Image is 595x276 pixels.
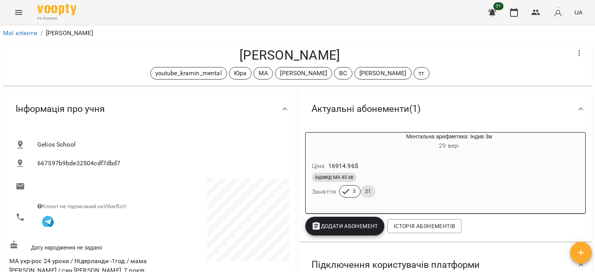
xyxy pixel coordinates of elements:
span: Клієнт не підписаний на ViberBot! [37,203,127,209]
span: 21 [361,188,375,195]
img: avatar_s.png [553,7,563,18]
div: тг [414,67,430,80]
span: UA [574,8,583,16]
div: Ментальна арифметика: Індив 3м [343,133,555,151]
button: UA [571,5,586,19]
button: Додати Абонемент [305,217,384,235]
h4: [PERSON_NAME] [9,47,570,63]
span: For Business [37,16,76,21]
div: [PERSON_NAME] [275,67,332,80]
h6: Заняття [312,186,336,197]
span: Додати Абонемент [312,221,378,231]
span: індивід МА 45 хв [312,174,356,181]
div: Дату народження не задано [8,239,150,253]
p: ВС [339,69,347,78]
div: Актуальні абонементи(1) [299,89,592,129]
button: Історія абонементів [387,219,461,233]
button: Menu [9,3,28,22]
button: Ментальна арифметика: Індив 3м29 вер- Ціна16914.96$індивід МА 45 хвЗаняття321 [306,133,555,207]
p: 16914.96 $ [328,161,358,171]
p: youtube_kramin_mental [155,69,222,78]
span: 667597b9bde32504cdf7dbd7 [37,159,283,168]
nav: breadcrumb [3,28,592,38]
div: ВС [334,67,352,80]
span: 3 [348,188,360,195]
div: Ментальна арифметика: Індив 3м [306,133,343,151]
div: youtube_kramin_mental [150,67,227,80]
li: / [40,28,43,38]
span: Актуальні абонементи ( 1 ) [312,103,421,115]
a: Мої клієнти [3,29,37,37]
img: Voopty Logo [37,4,76,15]
p: МА [259,69,268,78]
div: [PERSON_NAME] [354,67,412,80]
span: 29 вер - [439,142,459,149]
span: Gelios School [37,140,283,149]
p: тг [419,69,424,78]
div: Юра [229,67,252,80]
p: [PERSON_NAME] [280,69,327,78]
h6: Ціна [312,161,325,172]
p: [PERSON_NAME] [359,69,407,78]
p: Юра [234,69,246,78]
div: Інформація про учня [3,89,296,129]
p: [PERSON_NAME] [46,28,93,38]
div: МА [253,67,273,80]
span: Підключення користувачів платформи [312,259,480,271]
span: 31 [493,2,503,10]
span: Інформація про учня [16,103,105,115]
img: Telegram [42,216,54,228]
button: Клієнт підписаний на VooptyBot [37,211,58,232]
span: Історія абонементів [394,221,455,231]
